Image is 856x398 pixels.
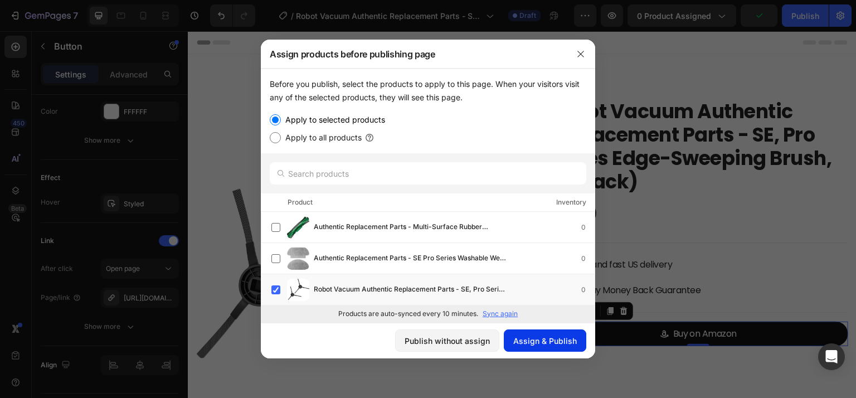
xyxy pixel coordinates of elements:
span: Robot Vacuum Authentic Replacement Parts - SE, Pro Series Edge-Sweeping Brush, (2-Pack) [314,284,508,296]
div: Before you publish, select the products to apply to this page. When your visitors visit any of th... [270,77,586,104]
div: Buy on Amazon [485,295,549,311]
button: Assign & Publish [504,329,586,352]
p: Sync again [483,309,518,319]
div: Assign products before publishing page [261,40,566,69]
img: product-img [287,247,309,270]
div: $19.99 [361,172,660,193]
p: 30-day Money Back Guarantee [383,254,513,264]
div: Inventory [556,197,586,208]
div: Button [374,275,400,285]
label: Apply to all products [281,131,362,144]
div: 0 [581,253,595,264]
img: product-img [287,279,309,301]
span: Authentic Replacement Parts - Multi-Surface Rubber Brushes Compatible SE/Pro Serie [314,221,508,234]
div: 0 [581,284,595,295]
h1: Robot Vacuum Authentic Replacement Parts - SE, Pro Series Edge-Sweeping Brush, (2-Pack) [361,67,660,163]
p: Free and fast US delivery [383,228,485,239]
div: Assign & Publish [513,335,577,347]
div: Publish without assign [405,335,490,347]
button: Publish without assign [395,329,499,352]
input: Search products [270,162,586,185]
div: /> [261,69,595,322]
label: Apply to selected products [281,113,385,127]
div: Open Intercom Messenger [818,343,845,370]
span: Authentic Replacement Parts - SE Pro Series Washable Wet Mopping Pads (2-Pack) [314,253,508,265]
img: product-img [287,216,309,239]
div: 0 [581,222,595,233]
div: Product [288,197,313,208]
a: Buy on Amazon [361,290,660,316]
p: Products are auto-synced every 10 minutes. [338,309,478,319]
